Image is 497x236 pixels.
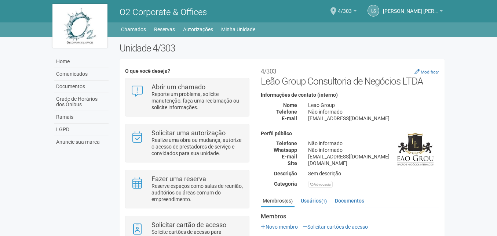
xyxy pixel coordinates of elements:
[283,102,297,108] strong: Nome
[120,43,445,54] h2: Unidade 4/303
[125,68,249,74] h4: O que você deseja?
[261,65,439,87] h2: Leão Group Consultoria de Negócios LTDA
[120,7,207,17] span: O2 Corporate & Offices
[54,81,109,93] a: Documentos
[261,213,439,220] strong: Membros
[303,160,445,167] div: [DOMAIN_NAME]
[261,68,276,75] small: 4/303
[54,93,109,111] a: Grade de Horários dos Ônibus
[303,140,445,147] div: Não informado
[421,69,439,75] small: Modificar
[282,154,297,160] strong: E-mail
[321,199,327,204] small: (1)
[151,91,244,111] p: Reporte um problema, solicite manutenção, faça uma reclamação ou solicite informações.
[276,109,297,115] strong: Telefone
[261,131,439,136] h4: Perfil público
[288,160,297,166] strong: Site
[303,115,445,122] div: [EMAIL_ADDRESS][DOMAIN_NAME]
[299,195,329,206] a: Usuários(1)
[397,131,434,168] img: business.png
[131,176,244,203] a: Fazer uma reserva Reserve espaços como salas de reunião, auditórios ou áreas comum do empreendime...
[303,108,445,115] div: Não informado
[261,195,295,207] a: Membros(85)
[54,136,109,148] a: Anuncie sua marca
[151,129,226,137] strong: Solicitar uma autorização
[183,24,213,35] a: Autorizações
[131,84,244,111] a: Abrir um chamado Reporte um problema, solicite manutenção, faça uma reclamação ou solicite inform...
[368,5,379,17] a: LS
[274,181,297,187] strong: Categoria
[151,137,244,157] p: Realize uma obra ou mudança, autorize o acesso de prestadores de serviço e convidados para sua un...
[54,111,109,124] a: Ramais
[383,9,443,15] a: [PERSON_NAME] [PERSON_NAME]
[274,171,297,176] strong: Descrição
[151,183,244,203] p: Reserve espaços como salas de reunião, auditórios ou áreas comum do empreendimento.
[131,130,244,157] a: Solicitar uma autorização Realize uma obra ou mudança, autorize o acesso de prestadores de serviç...
[54,124,109,136] a: LGPD
[303,224,368,230] a: Solicitar cartões de acesso
[274,147,297,153] strong: Whatsapp
[151,175,206,183] strong: Fazer uma reserva
[338,1,352,14] span: 4/303
[154,24,175,35] a: Reservas
[303,170,445,177] div: Sem descrição
[151,83,205,91] strong: Abrir um chamado
[303,147,445,153] div: Não informado
[303,153,445,160] div: [EMAIL_ADDRESS][DOMAIN_NAME]
[282,115,297,121] strong: E-mail
[276,140,297,146] strong: Telefone
[261,224,298,230] a: Novo membro
[151,221,226,229] strong: Solicitar cartão de acesso
[261,92,439,98] h4: Informações de contato (interno)
[333,195,366,206] a: Documentos
[414,69,439,75] a: Modificar
[303,102,445,108] div: Leao Group
[221,24,255,35] a: Minha Unidade
[338,9,357,15] a: 4/303
[54,56,109,68] a: Home
[308,181,333,188] div: Advocacia
[54,68,109,81] a: Comunicados
[121,24,146,35] a: Chamados
[285,199,293,204] small: (85)
[383,1,438,14] span: Leonardo Silva Leao
[52,4,107,48] img: logo.jpg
